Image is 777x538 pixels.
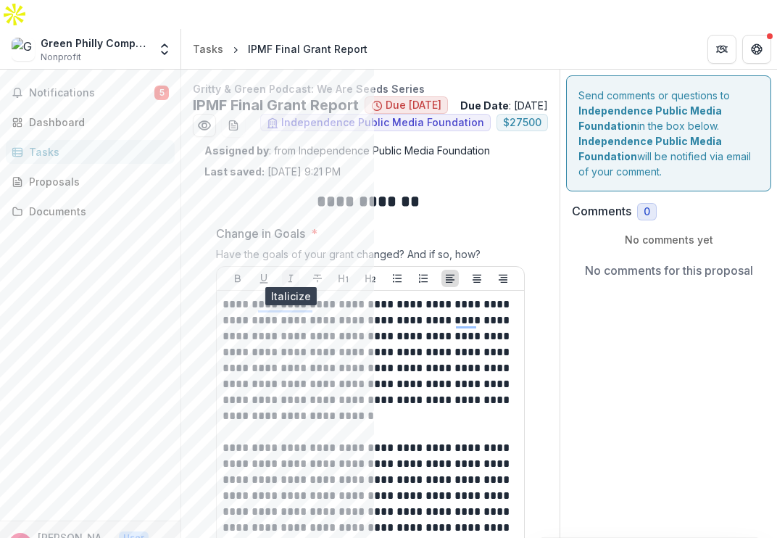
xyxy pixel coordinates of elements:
[282,270,299,287] button: Italicize
[193,41,223,57] div: Tasks
[460,98,548,113] p: : [DATE]
[503,117,541,129] span: $ 27500
[585,262,753,279] p: No comments for this proposal
[29,204,163,219] div: Documents
[255,270,273,287] button: Underline
[41,36,149,51] div: Green Philly Company
[187,38,373,59] nav: breadcrumb
[29,174,163,189] div: Proposals
[248,41,367,57] div: IPMF Final Grant Report
[204,164,341,179] p: [DATE] 9:21 PM
[6,81,175,104] button: Notifications5
[281,117,484,129] span: Independence Public Media Foundation
[362,270,379,287] button: Heading 2
[388,270,406,287] button: Bullet List
[6,110,175,134] a: Dashboard
[460,99,509,112] strong: Due Date
[29,144,163,160] div: Tasks
[572,204,631,218] h2: Comments
[216,225,305,242] p: Change in Goals
[187,38,229,59] a: Tasks
[707,35,736,64] button: Partners
[335,270,352,287] button: Heading 1
[29,87,154,99] span: Notifications
[6,140,175,164] a: Tasks
[154,86,169,100] span: 5
[578,135,722,162] strong: Independence Public Media Foundation
[742,35,771,64] button: Get Help
[229,270,246,287] button: Bold
[572,232,765,247] p: No comments yet
[6,170,175,194] a: Proposals
[216,248,525,266] div: Have the goals of your grant changed? And if so, how?
[193,96,359,114] h2: IPMF Final Grant Report
[29,115,163,130] div: Dashboard
[154,35,175,64] button: Open entity switcher
[309,270,326,287] button: Strike
[494,270,512,287] button: Align Right
[578,104,722,132] strong: Independence Public Media Foundation
[193,81,548,96] p: Gritty & Green Podcast: We Are Seeds Series
[204,165,265,178] strong: Last saved:
[415,270,432,287] button: Ordered List
[386,99,441,112] span: Due [DATE]
[468,270,486,287] button: Align Center
[204,144,269,157] strong: Assigned by
[644,206,650,218] span: 0
[222,114,245,137] button: download-word-button
[566,75,771,191] div: Send comments or questions to in the box below. will be notified via email of your comment.
[6,199,175,223] a: Documents
[204,143,536,158] p: : from Independence Public Media Foundation
[441,270,459,287] button: Align Left
[193,114,216,137] button: Preview 90704864-8338-4544-9e54-d18b1b12b06f.pdf
[12,38,35,61] img: Green Philly Company
[41,51,81,64] span: Nonprofit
